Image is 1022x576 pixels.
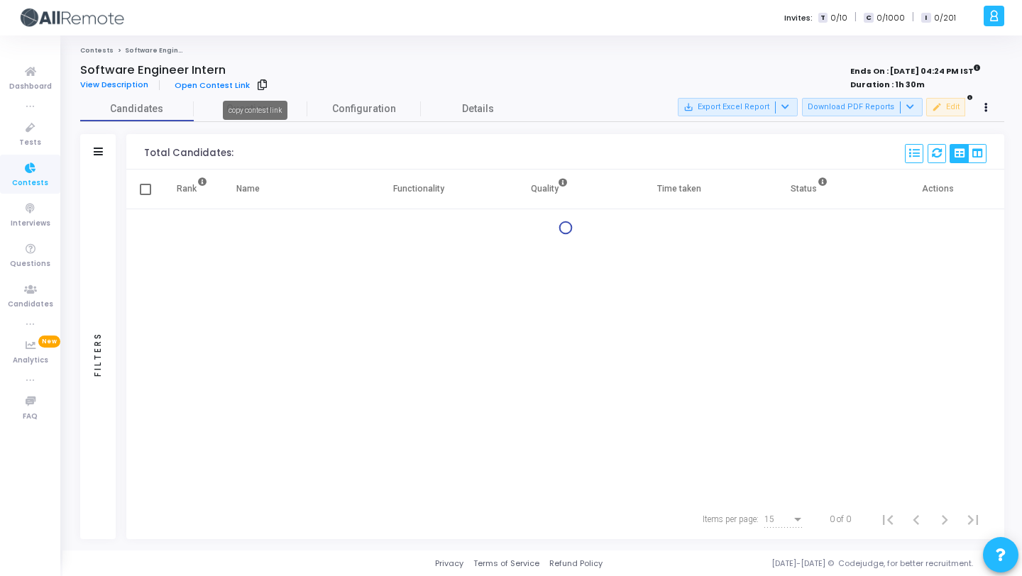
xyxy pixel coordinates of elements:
[830,513,851,526] div: 0 of 0
[784,12,813,24] label: Invites:
[38,336,60,348] span: New
[678,98,798,116] button: Export Excel Report
[959,505,987,533] button: Last page
[657,181,701,196] div: Time taken
[80,101,194,116] span: Candidates
[10,258,50,270] span: Questions
[864,13,873,23] span: C
[950,144,987,163] div: View Options
[818,13,828,23] span: T
[170,77,253,93] a: Open Contest Link
[902,505,930,533] button: Previous page
[603,558,1004,570] div: [DATE]-[DATE] © Codejudge, for better recruitment.
[144,148,233,159] div: Total Candidates:
[932,102,942,112] mat-icon: edit
[125,46,214,55] span: Software Engineer Intern
[855,10,857,25] span: |
[877,12,905,24] span: 0/1000
[921,13,930,23] span: I
[484,170,614,209] th: Quality
[80,46,114,55] a: Contests
[930,505,959,533] button: Next page
[912,10,914,25] span: |
[12,177,48,189] span: Contests
[764,515,804,525] mat-select: Items per page:
[934,12,956,24] span: 0/201
[744,170,874,209] th: Status
[764,514,774,524] span: 15
[236,181,260,196] div: Name
[354,170,484,209] th: Functionality
[802,98,923,116] button: Download PDF Reports
[830,12,847,24] span: 0/10
[223,101,287,120] div: copy contest link
[549,558,603,570] a: Refund Policy
[683,102,693,112] mat-icon: save_alt
[80,63,226,77] h4: Software Engineer Intern
[850,79,925,90] strong: Duration : 1h 30m
[13,355,48,367] span: Analytics
[19,137,41,149] span: Tests
[92,276,104,432] div: Filters
[850,62,981,77] strong: Ends On : [DATE] 04:24 PM IST
[194,101,307,116] span: Questions
[926,98,965,116] button: Edit
[8,299,53,311] span: Candidates
[435,558,463,570] a: Privacy
[9,81,52,93] span: Dashboard
[703,513,759,526] div: Items per page:
[80,80,160,89] a: View Description
[11,218,50,230] span: Interviews
[80,79,148,90] span: View Description
[175,79,250,91] span: Open Contest Link
[307,101,421,116] span: Configuration
[874,170,1004,209] th: Actions
[874,505,902,533] button: First page
[18,4,124,32] img: logo
[23,411,38,423] span: FAQ
[462,101,494,116] span: Details
[473,558,539,570] a: Terms of Service
[162,170,222,209] th: Rank
[80,46,1004,55] nav: breadcrumb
